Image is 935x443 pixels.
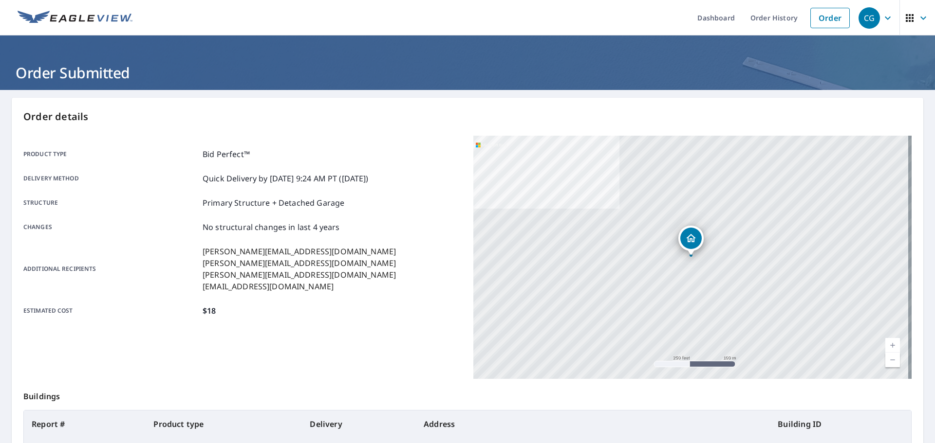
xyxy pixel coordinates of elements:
[23,221,199,233] p: Changes
[23,305,199,317] p: Estimated cost
[203,148,250,160] p: Bid Perfect™
[203,246,396,257] p: [PERSON_NAME][EMAIL_ADDRESS][DOMAIN_NAME]
[12,63,923,83] h1: Order Submitted
[302,410,416,438] th: Delivery
[678,226,704,256] div: Dropped pin, building 1, Residential property, 6714 Viale Elizabeth Delray Beach, FL 33446
[23,197,199,209] p: Structure
[23,173,199,184] p: Delivery method
[23,246,199,292] p: Additional recipients
[203,281,396,292] p: [EMAIL_ADDRESS][DOMAIN_NAME]
[203,221,340,233] p: No structural changes in last 4 years
[416,410,770,438] th: Address
[203,257,396,269] p: [PERSON_NAME][EMAIL_ADDRESS][DOMAIN_NAME]
[146,410,302,438] th: Product type
[203,269,396,281] p: [PERSON_NAME][EMAIL_ADDRESS][DOMAIN_NAME]
[770,410,911,438] th: Building ID
[203,197,344,209] p: Primary Structure + Detached Garage
[859,7,880,29] div: CG
[23,379,912,410] p: Buildings
[885,353,900,367] a: Current Level 17, Zoom Out
[203,305,216,317] p: $18
[24,410,146,438] th: Report #
[23,148,199,160] p: Product type
[885,338,900,353] a: Current Level 17, Zoom In
[18,11,132,25] img: EV Logo
[203,173,369,184] p: Quick Delivery by [DATE] 9:24 AM PT ([DATE])
[23,109,912,124] p: Order details
[810,8,850,28] a: Order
